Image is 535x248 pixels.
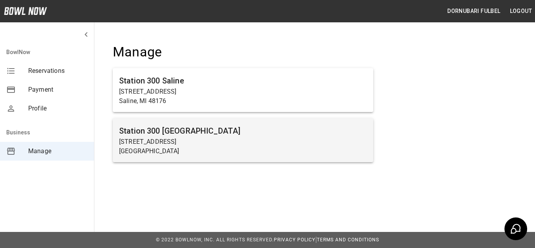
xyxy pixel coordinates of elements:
[28,85,88,94] span: Payment
[119,96,367,106] p: Saline, MI 48176
[119,137,367,147] p: [STREET_ADDRESS]
[4,7,47,15] img: logo
[317,237,379,243] a: Terms and Conditions
[274,237,315,243] a: Privacy Policy
[119,125,367,137] h6: Station 300 [GEOGRAPHIC_DATA]
[119,147,367,156] p: [GEOGRAPHIC_DATA]
[444,4,503,18] button: Dornubari Fulbel
[119,74,367,87] h6: Station 300 Saline
[28,147,88,156] span: Manage
[28,104,88,113] span: Profile
[113,44,373,60] h4: Manage
[119,87,367,96] p: [STREET_ADDRESS]
[507,4,535,18] button: Logout
[28,66,88,76] span: Reservations
[156,237,274,243] span: © 2022 BowlNow, Inc. All Rights Reserved.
